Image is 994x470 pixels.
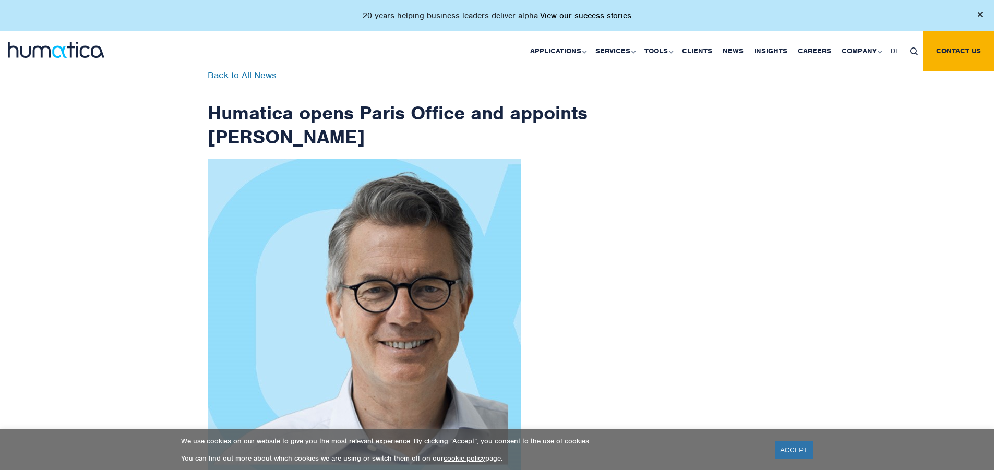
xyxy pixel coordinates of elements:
a: View our success stories [540,10,631,21]
h1: Humatica opens Paris Office and appoints [PERSON_NAME] [208,71,589,149]
a: DE [885,31,905,71]
a: ACCEPT [775,441,813,459]
p: You can find out more about which cookies we are using or switch them off on our page. [181,454,762,463]
a: Company [836,31,885,71]
img: logo [8,42,104,58]
a: cookie policy [444,454,485,463]
a: Services [590,31,639,71]
span: DE [891,46,900,55]
a: Tools [639,31,677,71]
p: 20 years helping business leaders deliver alpha. [363,10,631,21]
a: News [717,31,749,71]
a: Insights [749,31,793,71]
a: Back to All News [208,69,277,81]
p: We use cookies on our website to give you the most relevant experience. By clicking “Accept”, you... [181,437,762,445]
a: Applications [525,31,590,71]
a: Careers [793,31,836,71]
a: Clients [677,31,717,71]
img: search_icon [910,47,918,55]
a: Contact us [923,31,994,71]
